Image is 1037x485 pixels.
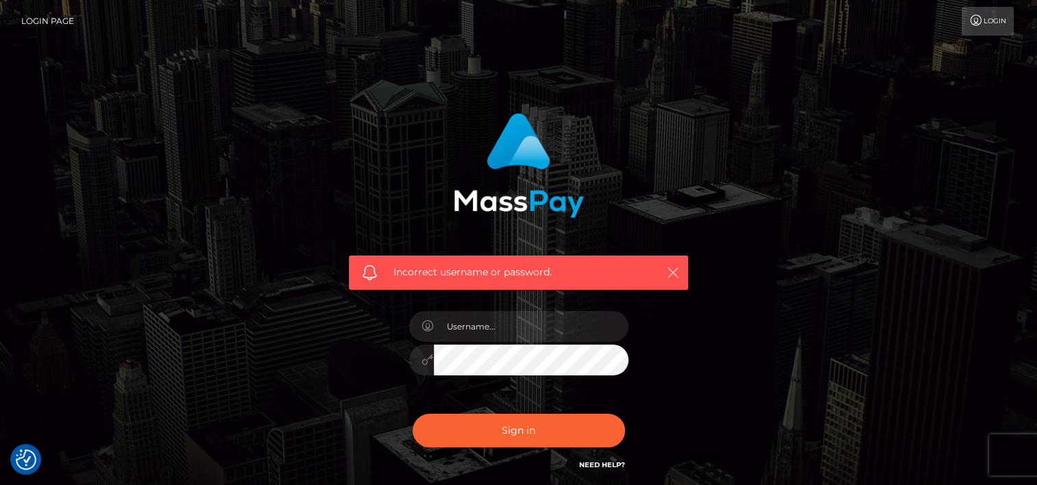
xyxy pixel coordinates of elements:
button: Sign in [413,414,625,447]
a: Need Help? [579,460,625,469]
span: Incorrect username or password. [393,265,644,279]
input: Username... [434,311,629,342]
a: Login [962,7,1014,36]
button: Consent Preferences [16,449,36,470]
a: Login Page [21,7,74,36]
img: MassPay Login [454,113,584,218]
img: Revisit consent button [16,449,36,470]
